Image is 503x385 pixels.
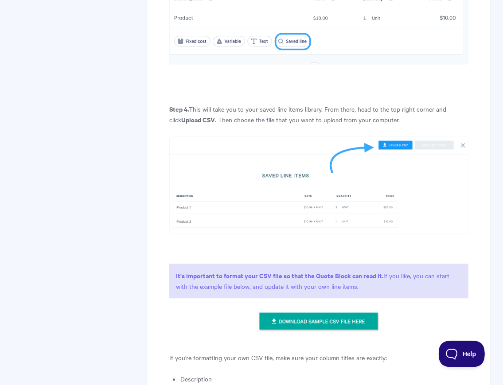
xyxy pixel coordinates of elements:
[169,352,468,363] p: If you're formatting your own CSV file, make sure your column titles are exactly:
[176,271,383,280] strong: It's important to format your CSV file so that the Quote Block can read it.
[181,115,215,124] strong: Upload CSV
[439,341,485,367] iframe: Toggle Customer Support
[169,104,468,125] p: This will take you to your saved line items library. From there, head to the top right corner and...
[169,104,189,113] strong: Step 4.
[257,310,380,332] img: file-6e4uIcDQ9L.png
[169,264,468,298] p: If you like, you can start with the example file below, and update it with your own line items.
[169,136,468,234] img: file-kFwzizVd92.png
[180,373,468,384] li: Description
